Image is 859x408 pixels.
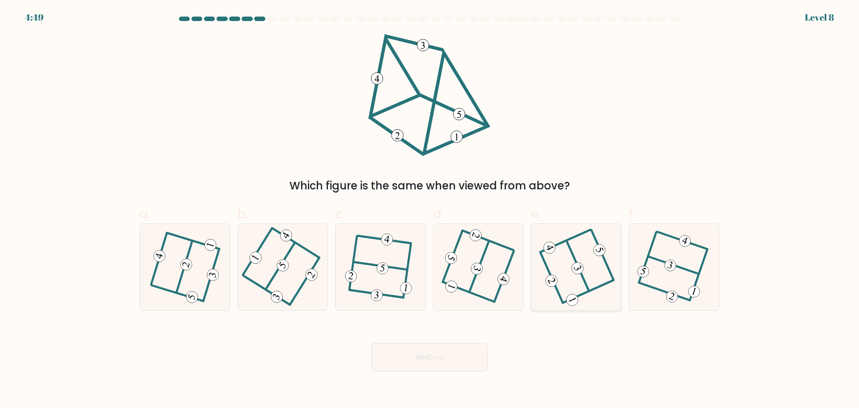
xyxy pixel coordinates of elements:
span: a. [140,205,150,223]
span: f. [629,205,635,223]
span: c. [335,205,345,223]
span: b. [238,205,248,223]
div: 4:49 [25,11,43,24]
div: Which figure is the same when viewed from above? [145,178,714,194]
div: Level 8 [805,11,834,24]
button: Next [371,343,488,372]
span: e. [531,205,541,223]
span: d. [433,205,444,223]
